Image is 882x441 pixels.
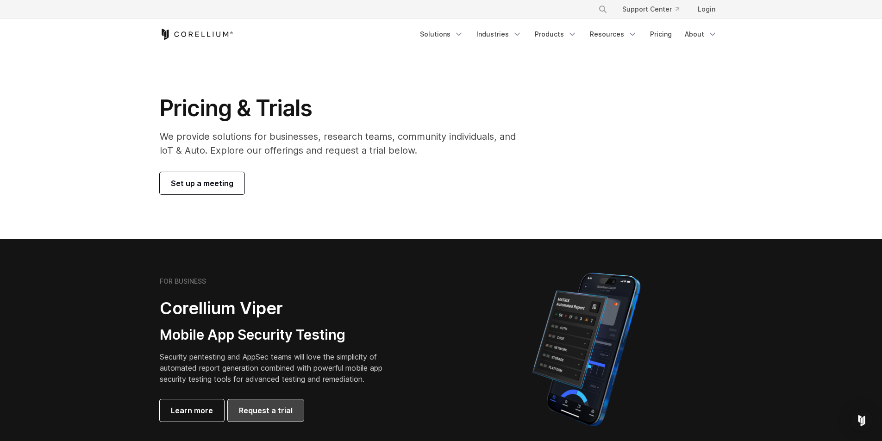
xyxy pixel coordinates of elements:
a: Login [690,1,723,18]
a: Solutions [414,26,469,43]
div: Navigation Menu [414,26,723,43]
a: Request a trial [228,399,304,422]
a: Resources [584,26,643,43]
a: Products [529,26,582,43]
div: Open Intercom Messenger [851,410,873,432]
a: Support Center [615,1,687,18]
p: Security pentesting and AppSec teams will love the simplicity of automated report generation comb... [160,351,397,385]
h1: Pricing & Trials [160,94,529,122]
span: Request a trial [239,405,293,416]
a: Learn more [160,399,224,422]
a: Industries [471,26,527,43]
a: About [679,26,723,43]
button: Search [594,1,611,18]
span: Learn more [171,405,213,416]
p: We provide solutions for businesses, research teams, community individuals, and IoT & Auto. Explo... [160,130,529,157]
h6: FOR BUSINESS [160,277,206,286]
span: Set up a meeting [171,178,233,189]
h3: Mobile App Security Testing [160,326,397,344]
h2: Corellium Viper [160,298,397,319]
div: Navigation Menu [587,1,723,18]
img: Corellium MATRIX automated report on iPhone showing app vulnerability test results across securit... [517,268,656,430]
a: Corellium Home [160,29,233,40]
a: Pricing [644,26,677,43]
a: Set up a meeting [160,172,244,194]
